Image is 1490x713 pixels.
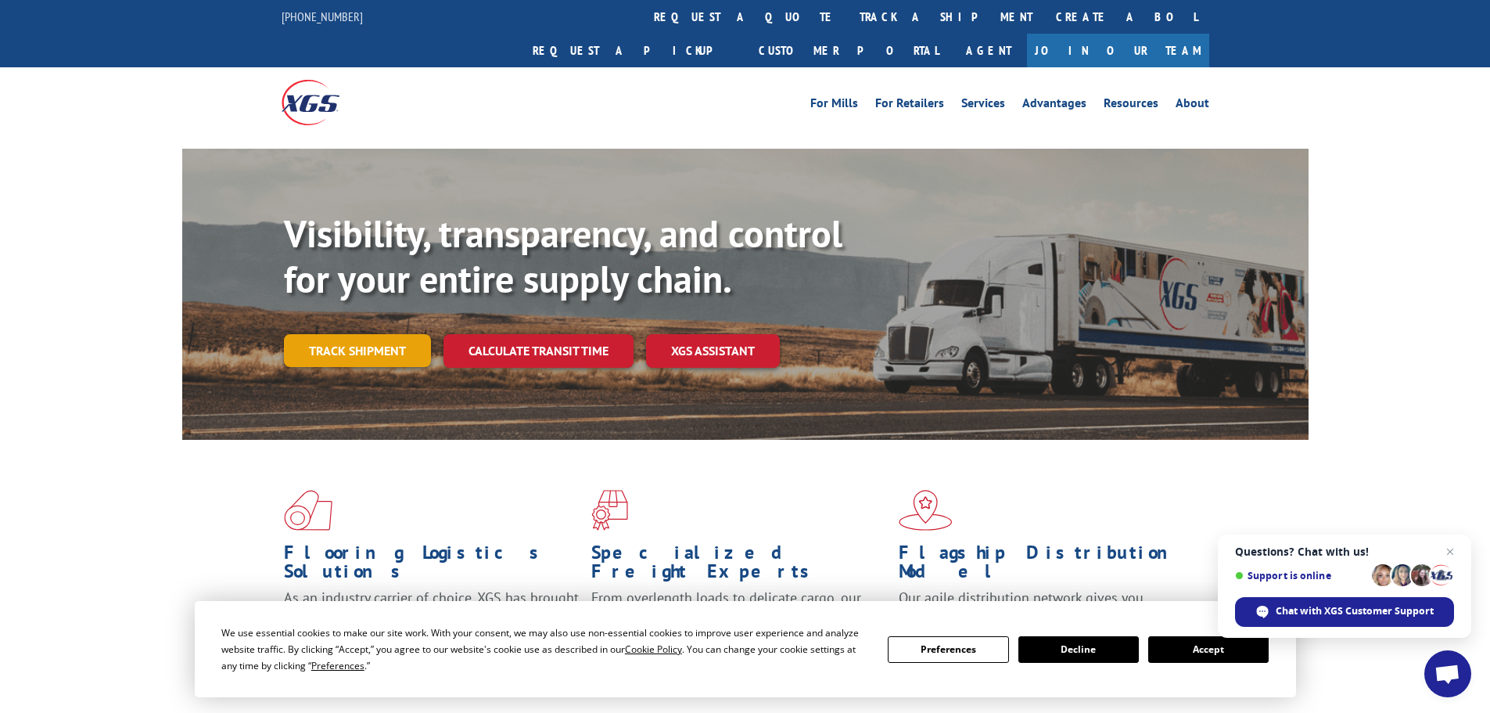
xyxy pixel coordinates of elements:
a: Join Our Team [1027,34,1209,67]
span: Our agile distribution network gives you nationwide inventory management on demand. [899,589,1187,625]
a: Customer Portal [747,34,950,67]
a: [PHONE_NUMBER] [282,9,363,24]
span: As an industry carrier of choice, XGS has brought innovation and dedication to flooring logistics... [284,589,579,644]
div: Cookie Consent Prompt [195,601,1296,697]
a: Services [961,97,1005,114]
h1: Flooring Logistics Solutions [284,543,580,589]
div: Open chat [1424,650,1471,697]
a: Calculate transit time [443,334,634,368]
p: From overlength loads to delicate cargo, our experienced staff knows the best way to move your fr... [591,589,887,658]
a: Track shipment [284,334,431,367]
span: Cookie Policy [625,643,682,656]
span: Support is online [1235,570,1366,582]
span: Close chat [1441,542,1459,561]
a: For Retailers [875,97,944,114]
a: Request a pickup [521,34,747,67]
button: Decline [1018,636,1139,663]
img: xgs-icon-flagship-distribution-model-red [899,490,953,531]
h1: Flagship Distribution Model [899,543,1194,589]
a: About [1176,97,1209,114]
a: Advantages [1022,97,1086,114]
div: We use essential cookies to make our site work. With your consent, we may also use non-essential ... [221,625,869,674]
img: xgs-icon-focused-on-flooring-red [591,490,628,531]
div: Chat with XGS Customer Support [1235,597,1454,627]
span: Questions? Chat with us! [1235,546,1454,558]
a: Agent [950,34,1027,67]
a: Resources [1104,97,1158,114]
h1: Specialized Freight Experts [591,543,887,589]
a: For Mills [810,97,858,114]
b: Visibility, transparency, and control for your entire supply chain. [284,209,842,303]
span: Chat with XGS Customer Support [1276,604,1434,618]
button: Preferences [888,636,1008,663]
img: xgs-icon-total-supply-chain-intelligence-red [284,490,332,531]
button: Accept [1148,636,1269,663]
a: XGS ASSISTANT [646,334,780,368]
span: Preferences [311,659,364,672]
